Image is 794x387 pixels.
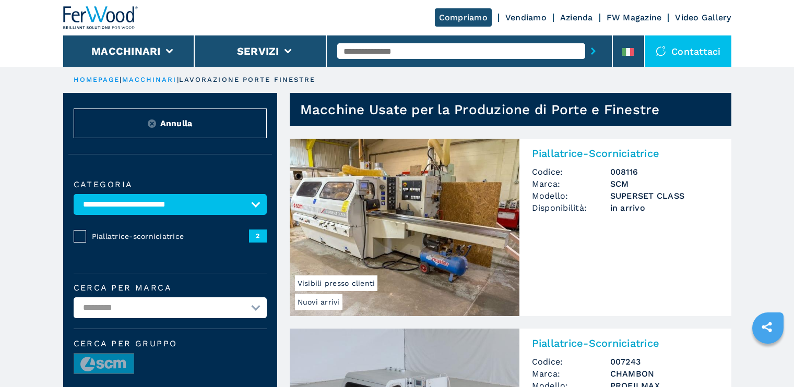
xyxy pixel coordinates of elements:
a: Azienda [560,13,593,22]
button: Servizi [237,45,279,57]
span: 2 [249,229,267,242]
span: in arrivo [610,202,719,214]
span: | [120,76,122,83]
span: Marca: [532,368,610,380]
label: Categoria [74,180,267,189]
button: submit-button [585,39,601,63]
div: Contattaci [645,35,731,67]
h2: Piallatrice-Scorniciatrice [532,147,719,160]
span: | [177,76,179,83]
span: Codice: [532,166,610,178]
span: Modello: [532,190,610,202]
img: Ferwood [63,6,138,29]
a: Compriamo [435,8,492,27]
span: Nuovi arrivi [295,294,342,310]
img: Piallatrice-Scorniciatrice SCM SUPERSET CLASS [290,139,519,316]
h3: SCM [610,178,719,190]
button: ResetAnnulla [74,108,267,138]
a: Video Gallery [675,13,731,22]
a: Vendiamo [505,13,547,22]
a: sharethis [754,314,780,340]
span: Annulla [160,117,193,129]
label: Cerca per marca [74,284,267,292]
img: Reset [148,119,156,128]
a: macchinari [122,76,177,83]
span: Marca: [532,178,610,190]
h3: 007243 [610,356,719,368]
h2: Piallatrice-Scorniciatrice [532,337,719,349]
a: Piallatrice-Scorniciatrice SCM SUPERSET CLASSNuovi arriviVisibili presso clientiPiallatrice-Scorn... [290,139,731,316]
button: Macchinari [91,45,161,57]
span: Piallatrice-scorniciatrice [92,231,249,241]
img: image [74,354,134,374]
span: Cerca per Gruppo [74,340,267,348]
a: FW Magazine [607,13,662,22]
a: HOMEPAGE [74,76,120,83]
span: Visibili presso clienti [295,275,378,291]
h1: Macchine Usate per la Produzione di Porte e Finestre [300,101,660,118]
h3: SUPERSET CLASS [610,190,719,202]
h3: CHAMBON [610,368,719,380]
img: Contattaci [656,46,666,56]
p: lavorazione porte finestre [179,75,316,84]
span: Codice: [532,356,610,368]
span: Disponibilità: [532,202,610,214]
h3: 008116 [610,166,719,178]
